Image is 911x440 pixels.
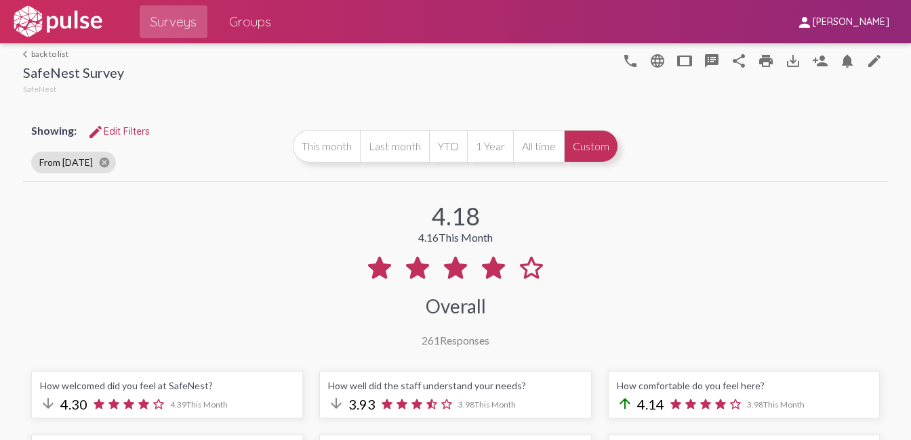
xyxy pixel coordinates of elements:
div: 4.16 [418,231,493,244]
a: language [861,47,888,74]
mat-icon: print [758,53,774,69]
span: This Month [186,399,228,410]
div: 4.18 [432,201,480,231]
div: How well did the staff understand your needs? [328,380,583,391]
button: tablet [671,47,698,74]
span: 4.14 [637,396,664,412]
button: Custom [564,130,618,162]
button: language [644,47,671,74]
mat-icon: Person [812,53,828,69]
span: SafeNest [23,84,56,94]
div: Responses [422,334,489,347]
img: white-logo.svg [11,5,104,39]
span: This Month [439,231,493,244]
div: Overall [426,294,486,317]
mat-icon: arrow_downward [40,395,56,412]
mat-icon: arrow_back_ios [23,50,31,58]
span: [PERSON_NAME] [813,16,889,28]
a: print [752,47,780,74]
button: Last month [360,130,429,162]
span: 3.98 [458,399,516,410]
div: SafeNest Survey [23,64,124,84]
button: Download [780,47,807,74]
span: 261 [422,334,440,347]
span: This Month [763,399,805,410]
mat-icon: cancel [98,156,110,169]
mat-icon: language [649,53,666,69]
mat-icon: Edit Filters [87,124,104,140]
mat-icon: arrow_upward [617,395,633,412]
button: Person [807,47,834,74]
mat-icon: speaker_notes [704,53,720,69]
span: Showing: [31,124,77,137]
span: 3.93 [348,396,376,412]
a: back to list [23,49,124,59]
span: Edit Filters [87,125,150,137]
mat-icon: tablet [676,53,693,69]
a: Surveys [140,5,207,38]
button: Edit FiltersEdit Filters [77,119,161,144]
button: language [617,47,644,74]
button: YTD [429,130,467,162]
button: 1 Year [467,130,513,162]
button: [PERSON_NAME] [786,9,900,34]
span: 4.39 [170,399,228,410]
mat-chip: From [DATE] [31,152,116,173]
button: speaker_notes [698,47,725,74]
span: This Month [474,399,516,410]
button: This month [293,130,360,162]
span: 3.98 [747,399,805,410]
mat-icon: language [866,53,883,69]
div: How welcomed did you feel at SafeNest? [40,380,295,391]
mat-icon: Download [785,53,801,69]
button: All time [513,130,564,162]
button: Share [725,47,752,74]
span: Groups [229,9,271,34]
button: Bell [834,47,861,74]
span: 4.30 [60,396,87,412]
mat-icon: person [796,14,813,30]
div: How comfortable do you feel here? [617,380,872,391]
span: Surveys [150,9,197,34]
mat-icon: language [622,53,639,69]
mat-icon: Share [731,53,747,69]
a: Groups [218,5,282,38]
mat-icon: Bell [839,53,855,69]
mat-icon: arrow_downward [328,395,344,412]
